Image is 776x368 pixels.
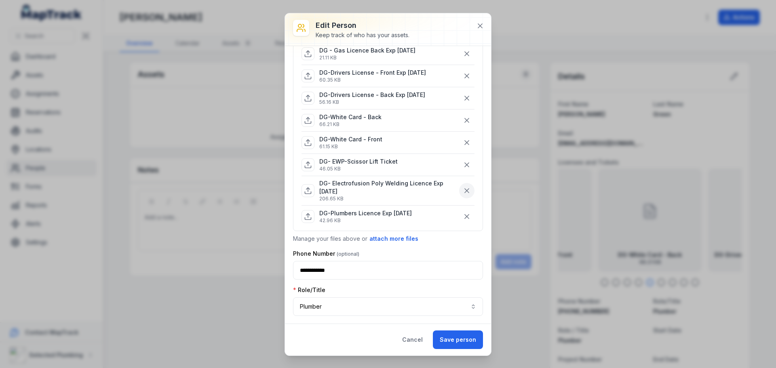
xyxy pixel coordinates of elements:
p: 56.16 KB [319,99,425,105]
p: Manage your files above or [293,234,483,243]
button: Cancel [395,330,430,349]
h3: Edit person [316,20,409,31]
p: DG-Drivers License - Front Exp [DATE] [319,69,426,77]
label: Role / Title [293,322,348,330]
p: 61.15 KB [319,143,382,150]
p: DG-Plumbers Licence Exp [DATE] [319,209,412,217]
p: 21.11 KB [319,55,415,61]
p: DG-White Card - Front [319,135,382,143]
button: Save person [433,330,483,349]
p: DG-Drivers License - Back Exp [DATE] [319,91,425,99]
button: Plumber [293,297,483,316]
p: 66.21 KB [319,121,382,128]
button: attach more files [369,234,419,243]
p: 60.35 KB [319,77,426,83]
p: DG- EWP-Scissor Lift Ticket [319,158,398,166]
p: DG - Gas Licence Back Exp [DATE] [319,46,415,55]
p: 46.05 KB [319,166,398,172]
label: Phone Number [293,250,359,258]
div: Keep track of who has your assets. [316,31,409,39]
p: 206.65 KB [319,196,459,202]
p: 42.96 KB [319,217,412,224]
p: DG- Electrofusion Poly Welding Licence Exp [DATE] [319,179,459,196]
p: DG-White Card - Back [319,113,382,121]
label: Role/Title [293,286,325,294]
